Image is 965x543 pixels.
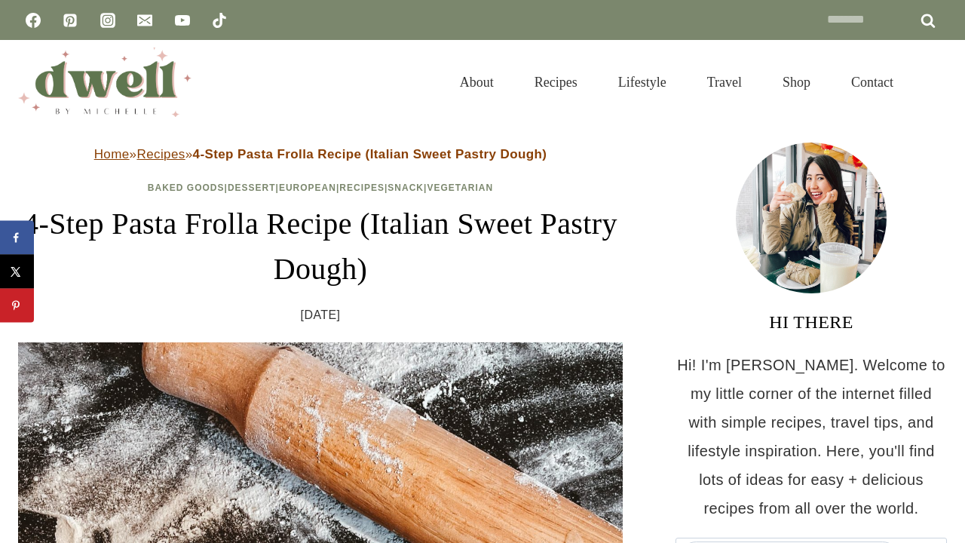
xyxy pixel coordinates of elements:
[440,56,914,109] nav: Primary Navigation
[18,201,623,292] h1: 4-Step Pasta Frolla Recipe (Italian Sweet Pastry Dough)
[148,183,493,193] span: | | | | |
[831,56,914,109] a: Contact
[93,5,123,35] a: Instagram
[279,183,336,193] a: European
[675,351,947,523] p: Hi! I'm [PERSON_NAME]. Welcome to my little corner of the internet filled with simple recipes, tr...
[598,56,687,109] a: Lifestyle
[18,5,48,35] a: Facebook
[94,147,547,161] span: » »
[675,308,947,336] h3: HI THERE
[339,183,384,193] a: Recipes
[136,147,185,161] a: Recipes
[687,56,762,109] a: Travel
[762,56,831,109] a: Shop
[388,183,424,193] a: Snack
[301,304,341,327] time: [DATE]
[18,48,191,117] img: DWELL by michelle
[427,183,493,193] a: Vegetarian
[55,5,85,35] a: Pinterest
[193,147,547,161] strong: 4-Step Pasta Frolla Recipe (Italian Sweet Pastry Dough)
[167,5,198,35] a: YouTube
[148,183,225,193] a: Baked Goods
[204,5,234,35] a: TikTok
[94,147,130,161] a: Home
[228,183,276,193] a: Dessert
[921,69,947,95] button: View Search Form
[514,56,598,109] a: Recipes
[130,5,160,35] a: Email
[440,56,514,109] a: About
